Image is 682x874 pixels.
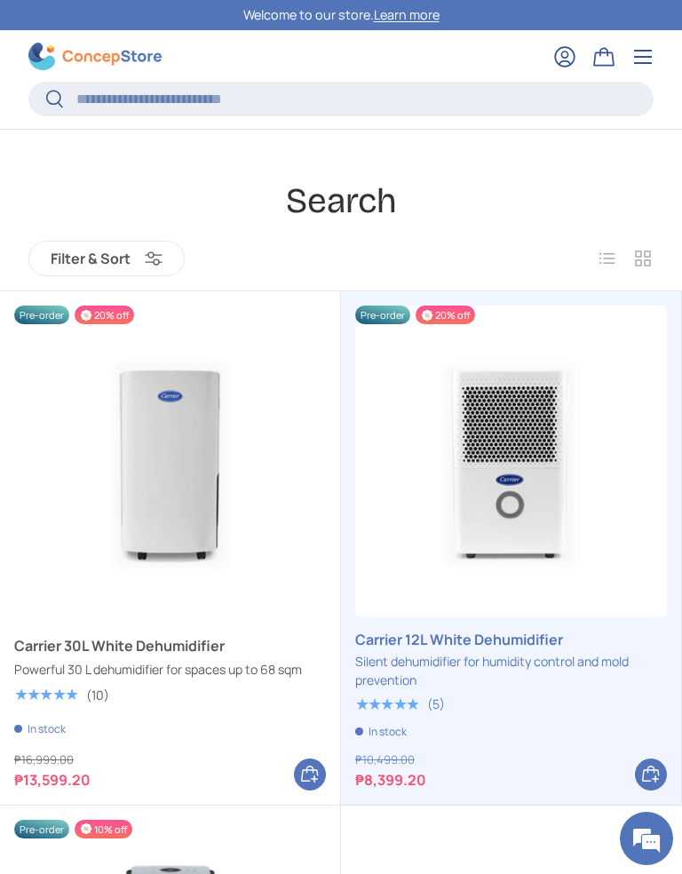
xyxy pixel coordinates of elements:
img: carrier-dehumidifier-12-liter-full-view-concepstore [355,306,667,617]
span: Pre-order [14,820,69,838]
span: 10% off [75,820,133,838]
span: Pre-order [355,306,410,324]
p: Welcome to our store. [243,5,440,25]
span: Filter & Sort [51,250,131,267]
span: 20% off [416,306,476,324]
a: Carrier 30L White Dehumidifier [14,306,326,617]
a: Carrier 30L White Dehumidifier [14,635,326,656]
h1: Search [28,179,654,223]
button: Filter & Sort [28,241,185,276]
a: Learn more [374,6,440,23]
img: carrier-dehumidifier-30-liter-full-view-concepstore [14,306,326,617]
img: ConcepStore [28,43,162,70]
span: Pre-order [14,306,69,324]
a: Carrier 12L White Dehumidifier [355,306,667,617]
span: 20% off [75,306,135,324]
a: Carrier 12L White Dehumidifier [355,629,667,650]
